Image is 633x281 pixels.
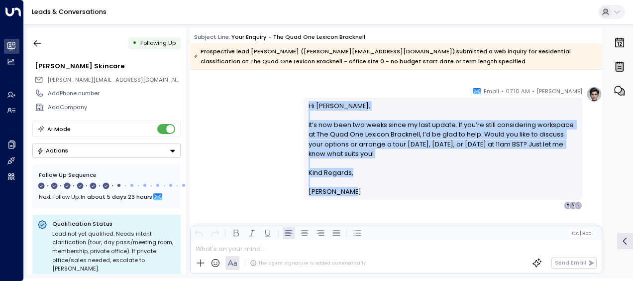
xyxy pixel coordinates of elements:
div: Next Follow Up: [39,191,174,202]
span: Cc Bcc [572,231,591,236]
p: Hi [PERSON_NAME], It’s now been two weeks since my last update. If you’re still considering works... [309,101,578,168]
div: Your enquiry - The Quad One Lexicon Bracknell [231,33,365,41]
span: • [501,86,504,96]
span: Kind Regards, [309,168,353,177]
img: profile-logo.png [586,86,602,102]
p: Qualification Status [52,220,176,228]
span: Email [484,86,499,96]
button: Actions [32,143,181,158]
button: Cc|Bcc [568,230,594,237]
span: [PERSON_NAME] [309,187,361,196]
div: The agent signature is added automatically [250,260,366,267]
div: H [564,201,572,209]
div: [PERSON_NAME] Skincare [35,61,180,71]
span: lisa.neens@gmail.com [47,76,181,84]
span: | [580,231,581,236]
button: Undo [193,227,205,239]
div: N [569,201,577,209]
a: Leads & Conversations [32,7,106,16]
div: AI Mode [47,124,71,134]
span: Subject Line: [194,33,230,41]
div: • [132,36,137,50]
button: Redo [209,227,221,239]
span: [PERSON_NAME] [536,86,582,96]
span: In about 5 days 23 hours [81,191,152,202]
div: Prospective lead [PERSON_NAME] ([PERSON_NAME][EMAIL_ADDRESS][DOMAIN_NAME]) submitted a web inquir... [194,46,597,66]
span: [PERSON_NAME][EMAIL_ADDRESS][DOMAIN_NAME] [47,76,190,84]
div: Follow Up Sequence [39,171,174,179]
div: Lead not yet qualified. Needs intent clarification (tour, day pass/meeting room, membership, priv... [52,230,176,274]
div: AddPhone number [48,89,180,98]
div: L [574,201,582,209]
div: Button group with a nested menu [32,143,181,158]
span: 07:10 AM [506,86,530,96]
span: Following Up [140,39,176,47]
div: Actions [37,147,68,154]
div: AddCompany [48,103,180,112]
span: • [532,86,534,96]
